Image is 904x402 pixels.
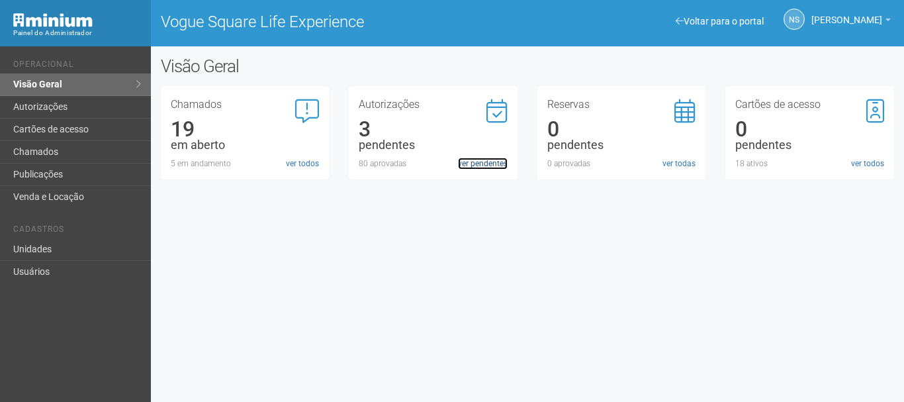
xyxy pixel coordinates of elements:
h3: Chamados [171,99,320,110]
img: Minium [13,13,93,27]
div: Painel do Administrador [13,27,141,39]
div: em aberto [171,139,320,151]
h3: Autorizações [359,99,508,110]
span: Nicolle Silva [811,2,882,25]
a: Voltar para o portal [676,16,764,26]
div: 0 aprovadas [547,158,696,170]
a: NS [784,9,805,30]
a: [PERSON_NAME] [811,17,891,27]
h3: Cartões de acesso [735,99,884,110]
a: ver pendentes [458,158,508,170]
h2: Visão Geral [161,56,455,76]
a: ver todas [662,158,696,170]
a: ver todos [851,158,884,170]
div: 18 ativos [735,158,884,170]
a: ver todos [286,158,319,170]
div: 0 [547,123,696,135]
div: pendentes [735,139,884,151]
div: 19 [171,123,320,135]
div: pendentes [547,139,696,151]
div: pendentes [359,139,508,151]
h3: Reservas [547,99,696,110]
li: Cadastros [13,225,141,238]
div: 0 [735,123,884,135]
li: Operacional [13,60,141,74]
h1: Vogue Square Life Experience [161,13,518,30]
div: 5 em andamento [171,158,320,170]
div: 80 aprovadas [359,158,508,170]
div: 3 [359,123,508,135]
